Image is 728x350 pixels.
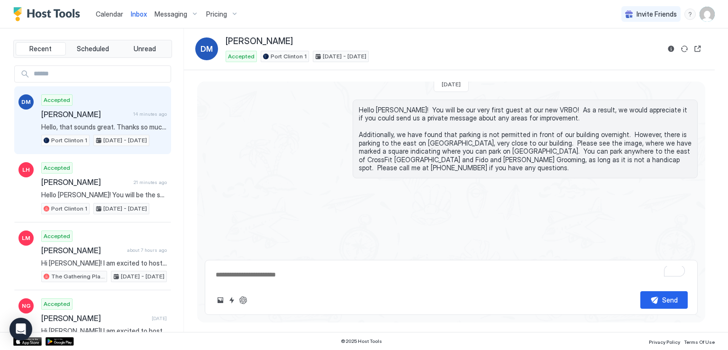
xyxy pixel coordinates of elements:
span: Accepted [44,232,70,240]
span: NG [22,302,31,310]
span: [PERSON_NAME] [226,36,293,47]
button: Open reservation [692,43,703,55]
span: Hi [PERSON_NAME]! I am excited to host you at The Gathering Place! LOCATION: [STREET_ADDRESS] KEY... [41,327,167,335]
a: Google Play Store [45,337,74,346]
span: Port Clinton 1 [271,52,307,61]
span: LH [22,166,30,174]
span: Unread [134,45,156,53]
span: Accepted [228,52,255,61]
button: ChatGPT Auto Reply [237,295,249,306]
span: [DATE] - [DATE] [103,204,147,213]
span: Privacy Policy [649,339,680,345]
button: Reservation information [665,43,677,55]
span: [DATE] [152,315,167,322]
span: The Gathering Place [51,272,105,281]
span: Hello [PERSON_NAME]! You will be the second guest at our new VRBO! As a result, we would apprecia... [41,191,167,199]
button: Recent [16,42,66,55]
button: Sync reservation [679,43,690,55]
span: about 7 hours ago [127,247,167,253]
div: menu [684,9,696,20]
span: [DATE] - [DATE] [121,272,164,281]
span: [PERSON_NAME] [41,313,148,323]
span: Port Clinton 1 [51,136,87,145]
div: User profile [700,7,715,22]
input: Input Field [30,66,171,82]
span: Port Clinton 1 [51,204,87,213]
a: Host Tools Logo [13,7,84,21]
div: Send [662,295,678,305]
span: [DATE] - [DATE] [323,52,366,61]
span: Pricing [206,10,227,18]
span: 21 minutes ago [134,179,167,185]
button: Send [640,291,688,309]
span: Accepted [44,164,70,172]
button: Upload image [215,295,226,306]
span: Invite Friends [637,10,677,18]
span: DM [200,43,213,55]
textarea: To enrich screen reader interactions, please activate Accessibility in Grammarly extension settings [215,266,688,284]
span: © 2025 Host Tools [341,338,382,344]
a: Privacy Policy [649,336,680,346]
div: Open Intercom Messenger [9,318,32,341]
div: View image [508,181,698,290]
a: Calendar [96,9,123,19]
button: Scheduled [68,42,118,55]
span: Accepted [44,300,70,308]
span: Messaging [155,10,187,18]
button: Quick reply [226,295,237,306]
span: Inbox [131,10,147,18]
span: Calendar [96,10,123,18]
div: tab-group [13,40,172,58]
a: App Store [13,337,42,346]
span: [DATE] - [DATE] [103,136,147,145]
span: DM [21,98,31,106]
span: LM [22,234,30,242]
a: Terms Of Use [684,336,715,346]
span: Accepted [44,96,70,104]
span: [PERSON_NAME] [41,177,130,187]
span: Hello [PERSON_NAME]! You will be our very first guest at our new VRBO! As a result, we would appr... [359,106,692,172]
span: 14 minutes ago [133,111,167,117]
a: Inbox [131,9,147,19]
span: Terms Of Use [684,339,715,345]
span: [PERSON_NAME] [41,246,123,255]
span: Hello, that sounds great. Thanks so much, we look forward to the stay! [41,123,167,131]
span: [PERSON_NAME] [41,110,129,119]
span: Scheduled [77,45,109,53]
span: Recent [29,45,52,53]
span: [DATE] [442,81,461,88]
span: Hi [PERSON_NAME]! I am excited to host you at The Gathering Place! LOCATION: [STREET_ADDRESS] KEY... [41,259,167,267]
button: Unread [119,42,170,55]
